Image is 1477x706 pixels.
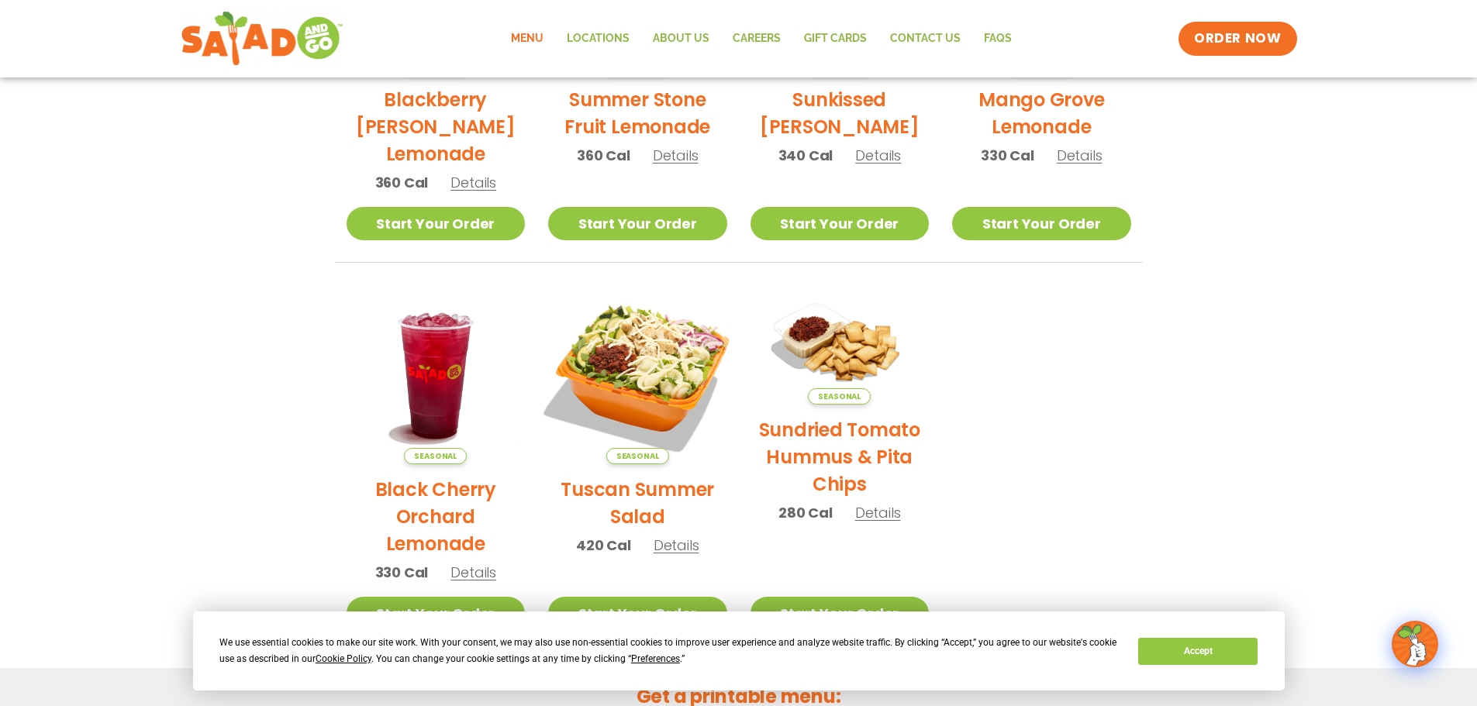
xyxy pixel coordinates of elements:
img: Product photo for Sundried Tomato Hummus & Pita Chips [751,286,930,405]
h2: Blackberry [PERSON_NAME] Lemonade [347,86,526,167]
h2: Sunkissed [PERSON_NAME] [751,86,930,140]
a: Start Your Order [751,597,930,630]
span: Preferences [631,653,680,664]
span: Seasonal [808,388,871,405]
h2: Mango Grove Lemonade [952,86,1131,140]
a: Menu [499,21,555,57]
a: GIFT CARDS [792,21,878,57]
a: Locations [555,21,641,57]
span: Seasonal [404,448,467,464]
span: 330 Cal [375,562,429,583]
a: About Us [641,21,721,57]
h2: Sundried Tomato Hummus & Pita Chips [751,416,930,498]
div: We use essential cookies to make our site work. With your consent, we may also use non-essential ... [219,635,1120,667]
img: wpChatIcon [1393,622,1437,666]
span: 340 Cal [778,145,833,166]
span: 280 Cal [778,502,833,523]
span: Details [855,146,901,165]
a: Start Your Order [751,207,930,240]
a: Start Your Order [952,207,1131,240]
img: Product photo for Tuscan Summer Salad [533,270,743,480]
span: 360 Cal [577,145,630,166]
a: ORDER NOW [1178,22,1296,56]
span: 360 Cal [375,172,429,193]
a: Start Your Order [548,597,727,630]
a: Start Your Order [347,207,526,240]
span: Details [450,173,496,192]
img: Product photo for Black Cherry Orchard Lemonade [347,286,526,465]
img: new-SAG-logo-768×292 [181,8,344,70]
span: Details [450,563,496,582]
span: Seasonal [606,448,669,464]
span: ORDER NOW [1194,29,1281,48]
span: 420 Cal [576,535,631,556]
span: Details [1057,146,1103,165]
h2: Tuscan Summer Salad [548,476,727,530]
a: Careers [721,21,792,57]
nav: Menu [499,21,1023,57]
span: Details [654,536,699,555]
span: Details [855,503,901,522]
div: Cookie Consent Prompt [193,611,1285,691]
span: Details [653,146,699,165]
h2: Black Cherry Orchard Lemonade [347,476,526,557]
span: 330 Cal [981,145,1034,166]
a: FAQs [972,21,1023,57]
a: Contact Us [878,21,972,57]
span: Cookie Policy [316,653,371,664]
h2: Summer Stone Fruit Lemonade [548,86,727,140]
a: Start Your Order [347,597,526,630]
a: Start Your Order [548,207,727,240]
button: Accept [1138,638,1258,665]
